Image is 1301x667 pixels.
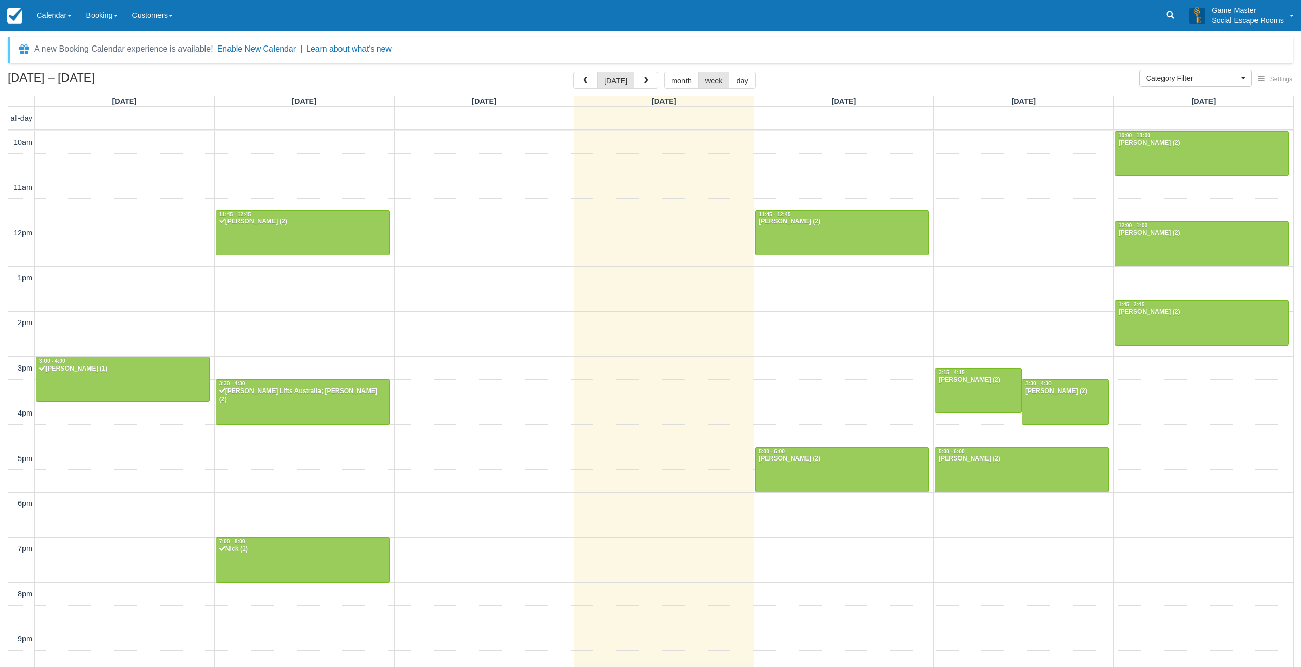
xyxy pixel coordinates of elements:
span: 12:00 - 1:00 [1119,223,1148,228]
div: [PERSON_NAME] (2) [1025,387,1106,396]
span: Category Filter [1146,73,1239,83]
a: 3:00 - 4:00[PERSON_NAME] (1) [36,357,210,402]
span: [DATE] [1191,97,1216,105]
button: month [664,72,699,89]
button: Settings [1252,72,1298,87]
p: Social Escape Rooms [1212,15,1284,26]
div: [PERSON_NAME] (2) [938,455,1106,463]
span: 11:45 - 12:45 [219,212,251,217]
div: [PERSON_NAME] (2) [1118,139,1286,147]
img: A3 [1189,7,1205,24]
a: 11:45 - 12:45[PERSON_NAME] (2) [755,210,929,255]
button: week [698,72,730,89]
span: 10:00 - 11:00 [1119,133,1150,139]
a: 5:00 - 6:00[PERSON_NAME] (2) [935,447,1109,492]
span: 4pm [18,409,32,417]
span: 3:30 - 4:30 [1025,381,1052,386]
a: 11:45 - 12:45[PERSON_NAME] (2) [216,210,390,255]
div: Nick (1) [219,545,386,554]
span: 1:45 - 2:45 [1119,302,1145,307]
a: 3:30 - 4:30[PERSON_NAME] (2) [1022,379,1109,424]
span: 2pm [18,318,32,327]
a: 3:30 - 4:30[PERSON_NAME] Lifts Australia; [PERSON_NAME] (2) [216,379,390,424]
span: 5:00 - 6:00 [759,449,785,454]
span: 11am [14,183,32,191]
span: [DATE] [1011,97,1036,105]
a: 5:00 - 6:00[PERSON_NAME] (2) [755,447,929,492]
img: checkfront-main-nav-mini-logo.png [7,8,22,24]
div: [PERSON_NAME] (2) [938,376,1019,384]
span: 1pm [18,273,32,282]
span: all-day [11,114,32,122]
h2: [DATE] – [DATE] [8,72,137,90]
span: 3pm [18,364,32,372]
span: 6pm [18,499,32,508]
div: [PERSON_NAME] (2) [758,455,926,463]
a: 10:00 - 11:00[PERSON_NAME] (2) [1115,131,1289,176]
span: [DATE] [292,97,316,105]
button: [DATE] [597,72,634,89]
a: 7:00 - 8:00Nick (1) [216,537,390,582]
span: 5:00 - 6:00 [939,449,965,454]
span: [DATE] [652,97,676,105]
span: 8pm [18,590,32,598]
span: 5pm [18,454,32,463]
span: 10am [14,138,32,146]
button: Enable New Calendar [217,44,296,54]
span: [DATE] [112,97,137,105]
a: 1:45 - 2:45[PERSON_NAME] (2) [1115,300,1289,345]
span: 11:45 - 12:45 [759,212,790,217]
span: [DATE] [472,97,496,105]
span: 7pm [18,544,32,553]
div: [PERSON_NAME] (2) [219,218,386,226]
button: Category Filter [1139,70,1252,87]
a: Learn about what's new [306,44,392,53]
a: 3:15 - 4:15[PERSON_NAME] (2) [935,368,1022,413]
a: 12:00 - 1:00[PERSON_NAME] (2) [1115,221,1289,266]
div: [PERSON_NAME] (2) [1118,229,1286,237]
span: Settings [1270,76,1292,83]
span: 3:30 - 4:30 [219,381,245,386]
span: 3:15 - 4:15 [939,370,965,375]
span: | [300,44,302,53]
div: [PERSON_NAME] Lifts Australia; [PERSON_NAME] (2) [219,387,386,404]
span: 3:00 - 4:00 [39,358,65,364]
div: A new Booking Calendar experience is available! [34,43,213,55]
div: [PERSON_NAME] (1) [39,365,207,373]
span: 7:00 - 8:00 [219,539,245,544]
div: [PERSON_NAME] (2) [758,218,926,226]
span: 12pm [14,228,32,237]
span: [DATE] [832,97,856,105]
button: day [729,72,755,89]
div: [PERSON_NAME] (2) [1118,308,1286,316]
span: 9pm [18,635,32,643]
p: Game Master [1212,5,1284,15]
